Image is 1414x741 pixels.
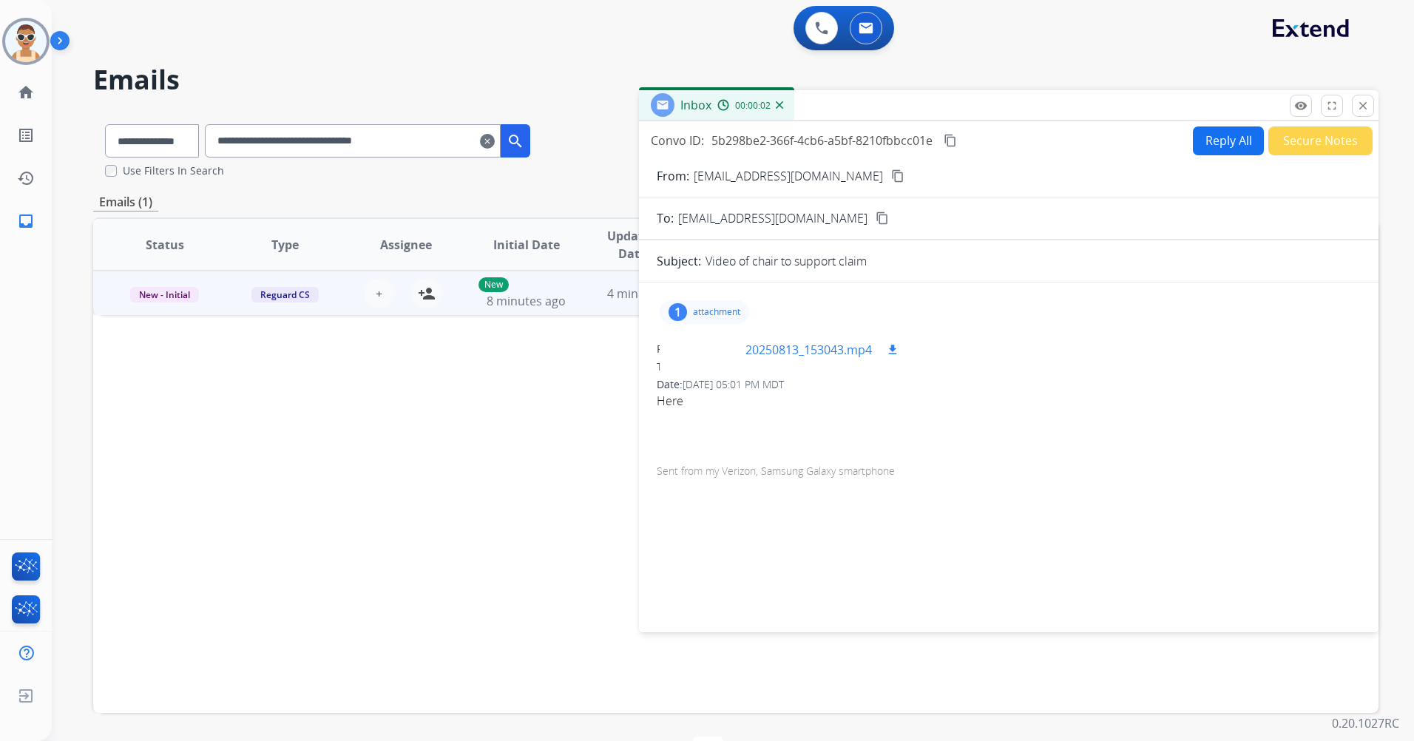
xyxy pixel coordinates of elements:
p: 0.20.1027RC [1332,714,1399,732]
span: 4 minutes ago [607,285,686,302]
div: To: [657,359,1361,374]
mat-icon: download [886,343,899,356]
p: Emails (1) [93,193,158,212]
span: New - Initial [130,287,199,302]
span: Status [146,236,184,254]
mat-icon: fullscreen [1325,99,1339,112]
div: 1 [669,303,687,321]
span: Assignee [380,236,432,254]
mat-icon: remove_red_eye [1294,99,1308,112]
span: Reguard CS [251,287,319,302]
mat-icon: content_copy [944,134,957,147]
button: + [365,279,394,308]
mat-icon: list_alt [17,126,35,144]
p: 20250813_153043.mp4 [745,341,872,359]
p: attachment [693,306,740,318]
div: Sent from my Verizon, Samsung Galaxy smartphone [657,463,1361,478]
span: Type [271,236,299,254]
p: Video of chair to support claim [706,252,867,270]
mat-icon: close [1356,99,1370,112]
mat-icon: home [17,84,35,101]
p: [EMAIL_ADDRESS][DOMAIN_NAME] [694,167,883,185]
mat-icon: inbox [17,212,35,230]
mat-icon: history [17,169,35,187]
p: Convo ID: [651,132,704,149]
mat-icon: content_copy [876,212,889,225]
mat-icon: content_copy [891,169,904,183]
mat-icon: clear [480,132,495,150]
p: Subject: [657,252,701,270]
button: Reply All [1193,126,1264,155]
button: Secure Notes [1268,126,1373,155]
span: [DATE] 05:01 PM MDT [683,377,784,391]
h2: Emails [93,65,1379,95]
label: Use Filters In Search [123,163,224,178]
mat-icon: person_add [418,285,436,302]
mat-icon: search [507,132,524,150]
div: From: [657,342,1361,356]
img: avatar [5,21,47,62]
p: From: [657,167,689,185]
span: 8 minutes ago [487,293,566,309]
span: Updated Date [599,227,666,263]
span: Inbox [680,97,711,113]
span: 5b298be2-366f-4cb6-a5bf-8210fbbcc01e [711,132,933,149]
div: Date: [657,377,1361,392]
span: Initial Date [493,236,560,254]
span: 00:00:02 [735,100,771,112]
span: + [376,285,382,302]
p: New [478,277,509,292]
div: Here [657,392,1361,410]
span: [EMAIL_ADDRESS][DOMAIN_NAME] [678,209,867,227]
p: To: [657,209,674,227]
